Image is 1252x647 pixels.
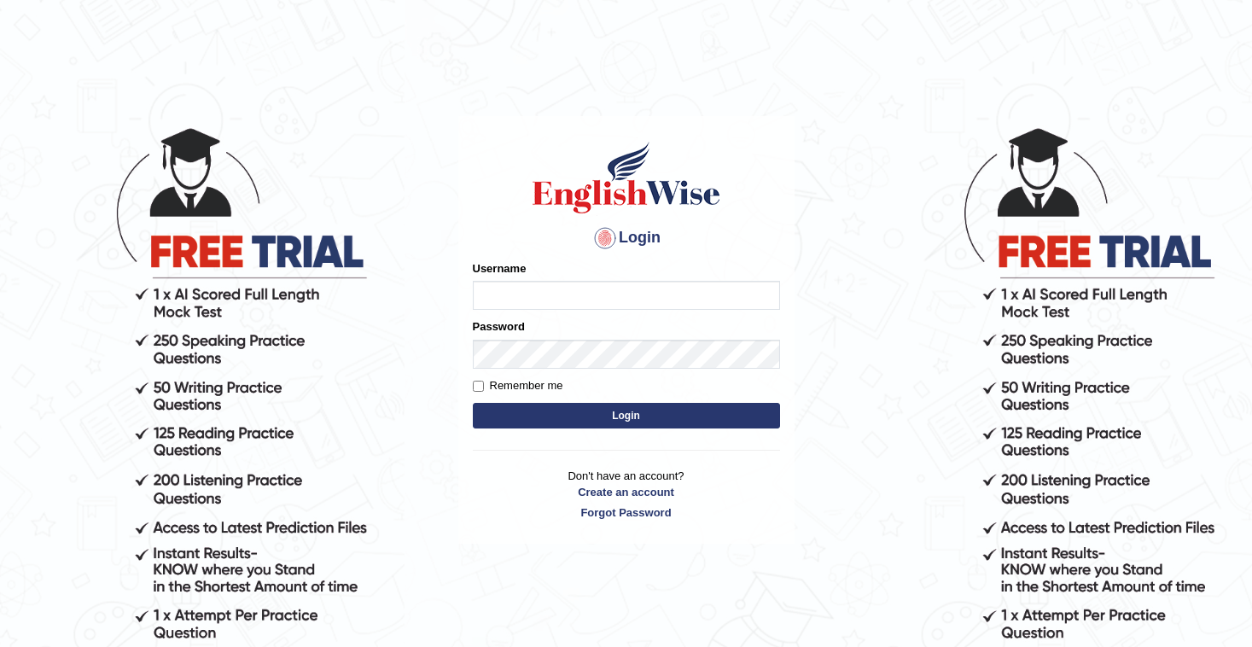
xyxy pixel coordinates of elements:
label: Remember me [473,377,563,394]
a: Forgot Password [473,504,780,521]
p: Don't have an account? [473,468,780,521]
label: Password [473,318,525,335]
label: Username [473,260,527,277]
a: Create an account [473,484,780,500]
input: Remember me [473,381,484,392]
h4: Login [473,224,780,252]
button: Login [473,403,780,428]
img: Logo of English Wise sign in for intelligent practice with AI [529,139,724,216]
